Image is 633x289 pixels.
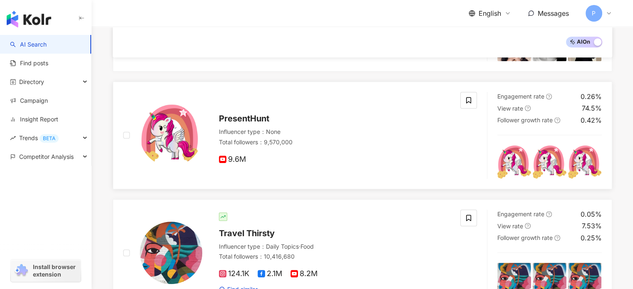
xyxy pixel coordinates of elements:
a: Find posts [10,59,48,67]
a: KOL AvatarPresentHuntInfluencer type：NoneTotal followers：9,570,0009.6MEngagement ratequestion-cir... [113,82,612,189]
div: Total followers ： 10,416,680 [219,252,451,261]
span: rise [10,135,16,141]
div: BETA [40,134,59,143]
span: P [592,9,596,18]
img: KOL Avatar [140,104,202,166]
a: searchAI Search [10,40,47,49]
div: 0.05% [581,210,602,219]
span: question-circle [546,211,552,217]
div: 0.26% [581,92,602,101]
span: question-circle [554,235,560,241]
span: View rate [497,105,523,112]
a: Campaign [10,96,48,105]
span: Food [300,243,314,250]
span: Trends [19,128,59,147]
div: Influencer type ： [219,242,451,251]
img: post-image [568,145,602,179]
div: 7.53% [582,221,602,230]
span: question-circle [554,117,560,123]
img: post-image [533,145,566,179]
img: chrome extension [13,264,29,277]
div: 0.42% [581,116,602,125]
span: Travel Thirsty [219,228,275,238]
span: · [299,243,300,250]
span: 2.1M [258,269,282,278]
span: Directory [19,72,44,91]
a: Insight Report [10,115,58,124]
span: Install browser extension [33,263,78,278]
span: Follower growth rate [497,234,553,241]
div: Influencer type ： None [219,128,451,136]
span: Engagement rate [497,93,544,100]
span: View rate [497,222,523,230]
img: logo [7,11,51,27]
img: post-image [497,145,531,179]
div: Total followers ： 9,570,000 [219,138,451,146]
span: 8.2M [290,269,318,278]
div: 74.5% [582,104,602,113]
img: KOL Avatar [140,222,202,284]
span: 124.1K [219,269,249,278]
span: Engagement rate [497,210,544,217]
span: Follower growth rate [497,116,553,124]
span: Competitor Analysis [19,147,74,166]
span: English [479,9,501,18]
span: question-circle [546,94,552,99]
span: question-circle [525,223,531,229]
span: Messages [538,9,569,17]
span: PresentHunt [219,114,269,124]
span: Daily Topics [266,243,299,250]
a: chrome extensionInstall browser extension [11,259,81,282]
span: question-circle [525,105,531,111]
div: 0.25% [581,233,602,242]
span: 9.6M [219,155,246,164]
